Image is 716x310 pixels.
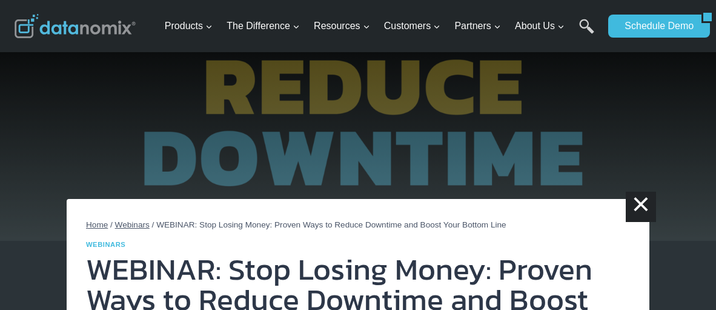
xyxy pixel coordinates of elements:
[115,220,150,229] a: Webinars
[626,192,656,222] a: ×
[515,18,565,34] span: About Us
[227,18,300,34] span: The Difference
[86,241,125,248] a: Webinars
[165,18,213,34] span: Products
[454,18,500,34] span: Partners
[110,220,113,229] span: /
[152,220,154,229] span: /
[608,15,701,38] a: Schedule Demo
[384,18,440,34] span: Customers
[86,218,630,232] nav: Breadcrumbs
[86,220,108,229] a: Home
[314,18,370,34] span: Resources
[15,14,136,38] img: Datanomix
[156,220,506,229] span: WEBINAR: Stop Losing Money: Proven Ways to Reduce Downtime and Boost Your Bottom Line
[160,7,603,46] nav: Primary Navigation
[579,19,594,46] a: Search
